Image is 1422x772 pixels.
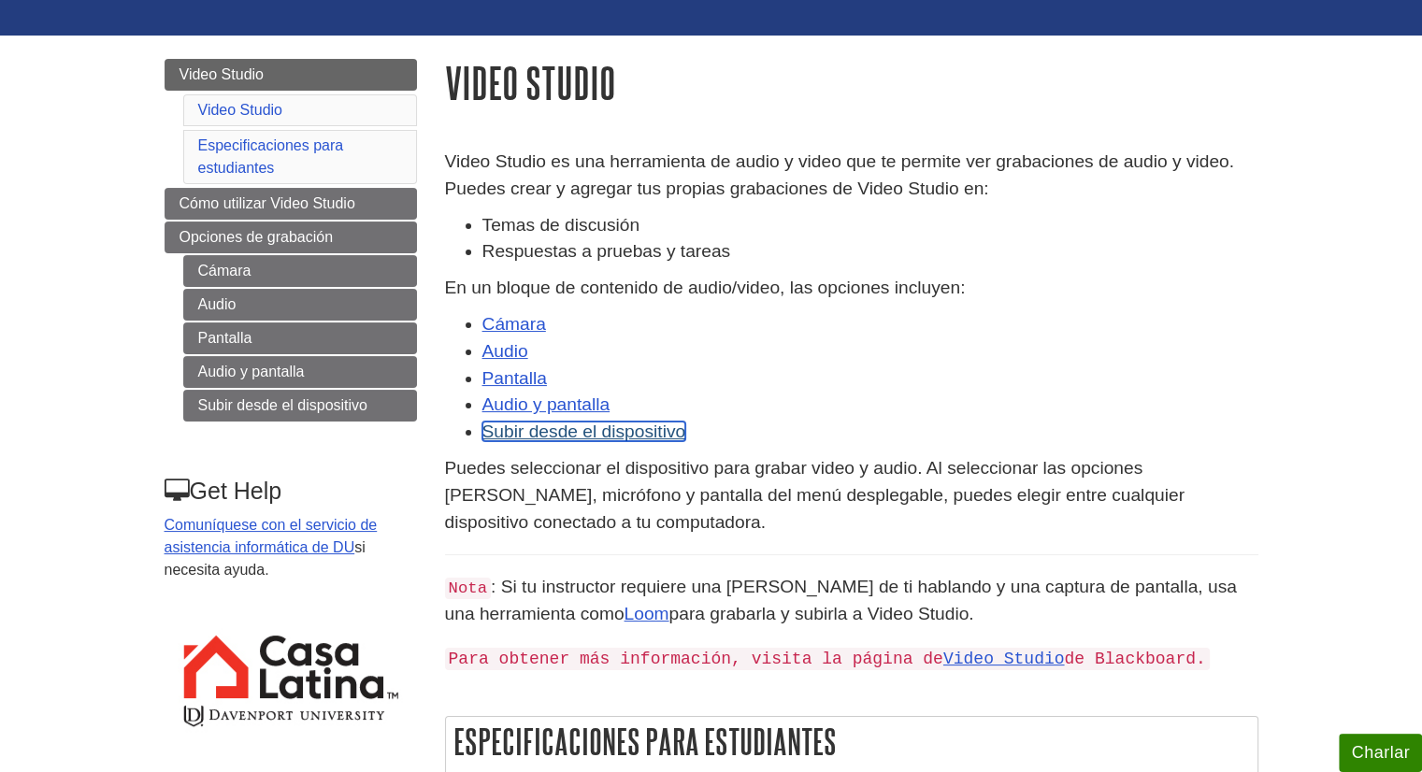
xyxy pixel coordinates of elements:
[165,514,415,581] p: si necesita ayuda.
[482,314,546,334] a: Cámara
[180,229,334,245] span: Opciones de grabación
[183,390,417,422] a: Subir desde el dispositivo
[183,289,417,321] a: Audio
[183,356,417,388] a: Audio y pantalla
[165,478,415,505] h3: Get Help
[482,212,1258,239] li: Temas de discusión
[165,59,417,91] a: Video Studio
[445,578,491,599] code: Nota
[165,517,378,555] a: Comuníquese con el servicio de asistencia informática de DU
[198,137,344,176] a: Especificaciones para estudiantes
[165,188,417,220] a: Cómo utilizar Video Studio
[165,222,417,253] a: Opciones de grabación
[445,59,1258,107] h1: Video Studio
[445,648,1210,670] code: Para obtener más información, visita la página de de Blackboard.
[445,455,1258,536] p: Puedes seleccionar el dispositivo para grabar video y audio. Al seleccionar las opciones [PERSON_...
[943,650,1065,668] a: Video Studio
[482,341,528,361] a: Audio
[624,604,668,623] a: Loom
[445,149,1258,203] p: Video Studio es una herramienta de audio y video que te permite ver grabaciones de audio y video....
[180,66,264,82] span: Video Studio
[482,394,610,414] a: Audio y pantalla
[446,717,1257,766] h2: Especificaciones para estudiantes
[180,195,355,211] span: Cómo utilizar Video Studio
[482,368,547,388] a: Pantalla
[183,255,417,287] a: Cámara
[482,238,1258,265] li: Respuestas a pruebas y tareas
[445,275,1258,302] p: En un bloque de contenido de audio/video, las opciones incluyen:
[445,574,1258,628] p: : Si tu instructor requiere una [PERSON_NAME] de ti hablando y una captura de pantalla, usa una h...
[198,102,282,118] a: Video Studio
[482,422,686,441] a: Subir desde el dispositivo
[1339,734,1422,772] button: Charlar
[183,322,417,354] a: Pantalla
